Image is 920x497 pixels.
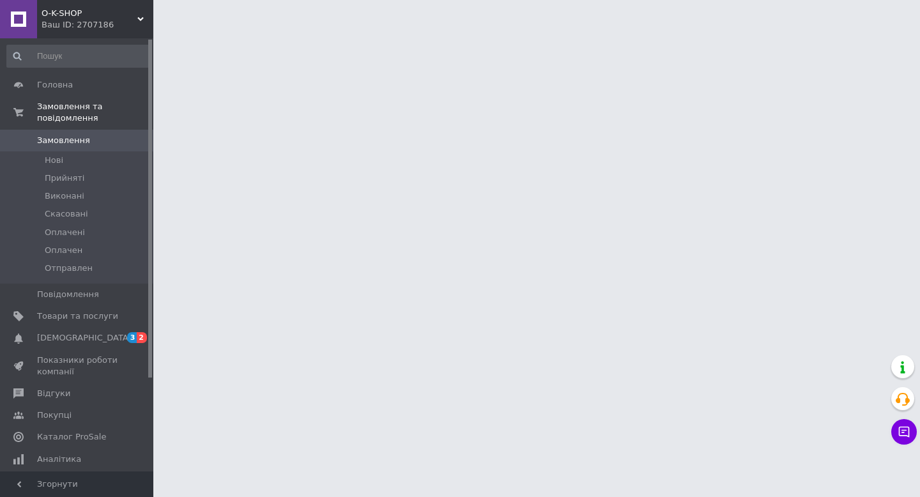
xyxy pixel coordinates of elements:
[45,263,93,274] span: Отправлен
[45,155,63,166] span: Нові
[45,227,85,238] span: Оплачені
[37,355,118,378] span: Показники роботи компанії
[37,431,106,443] span: Каталог ProSale
[37,79,73,91] span: Головна
[37,101,153,124] span: Замовлення та повідомлення
[37,409,72,421] span: Покупці
[42,8,137,19] span: O-K-SHOP
[37,388,70,399] span: Відгуки
[137,332,147,343] span: 2
[37,135,90,146] span: Замовлення
[6,45,151,68] input: Пошук
[37,310,118,322] span: Товари та послуги
[45,245,82,256] span: Оплачен
[37,332,132,344] span: [DEMOGRAPHIC_DATA]
[37,454,81,465] span: Аналітика
[45,208,88,220] span: Скасовані
[45,172,84,184] span: Прийняті
[37,289,99,300] span: Повідомлення
[891,419,917,445] button: Чат з покупцем
[45,190,84,202] span: Виконані
[127,332,137,343] span: 3
[42,19,153,31] div: Ваш ID: 2707186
